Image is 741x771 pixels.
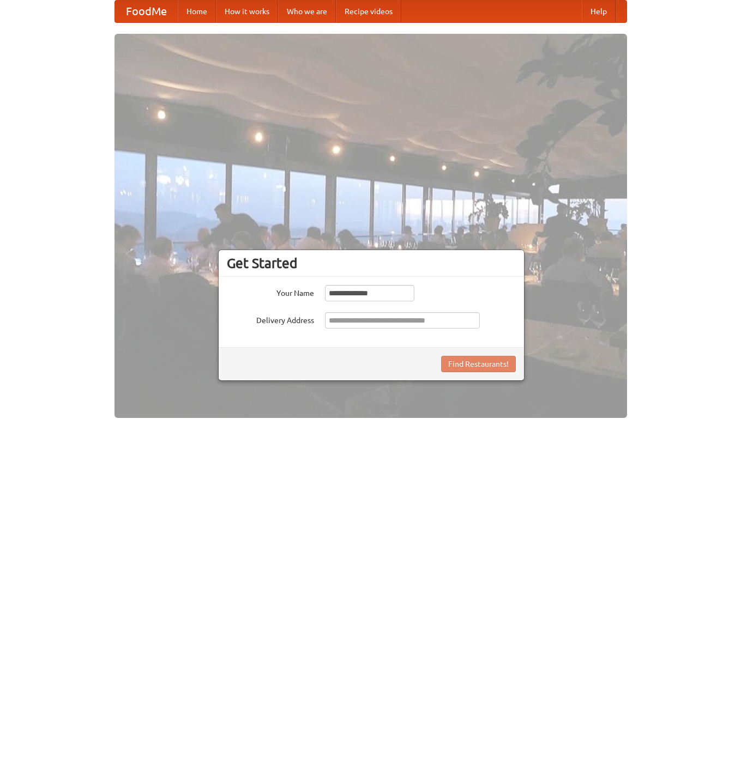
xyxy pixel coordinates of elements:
[216,1,278,22] a: How it works
[227,255,516,271] h3: Get Started
[336,1,401,22] a: Recipe videos
[227,312,314,326] label: Delivery Address
[582,1,616,22] a: Help
[441,356,516,372] button: Find Restaurants!
[278,1,336,22] a: Who we are
[115,1,178,22] a: FoodMe
[178,1,216,22] a: Home
[227,285,314,299] label: Your Name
